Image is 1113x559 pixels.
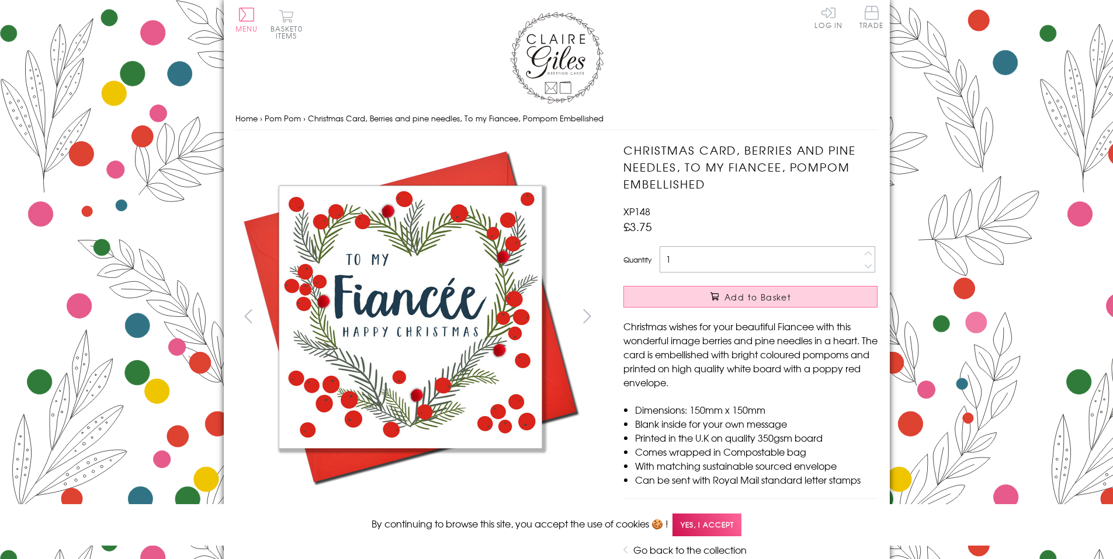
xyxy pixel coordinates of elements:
[276,23,303,41] span: 0 items
[635,403,878,417] li: Dimensions: 150mm x 150mm
[635,473,878,487] li: Can be sent with Royal Mail standard letter stamps
[308,113,604,124] span: Christmas Card, Berries and pine needles, To my Fiancee, Pompom Embellished
[635,431,878,445] li: Printed in the U.K on quality 350gsm board
[623,142,878,192] h1: Christmas Card, Berries and pine needles, To my Fiancee, Pompom Embellished
[574,303,600,329] button: next
[635,417,878,431] li: Blank inside for your own message
[623,319,878,389] p: Christmas wishes for your beautiful Fiancee with this wonderful image berries and pine needles in...
[859,6,884,29] span: Trade
[672,513,741,536] span: Yes, I accept
[235,107,878,131] nav: breadcrumbs
[235,8,258,32] button: Menu
[623,254,651,265] label: Quantity
[303,113,306,124] span: ›
[260,113,262,124] span: ›
[510,12,604,104] img: Claire Giles Greetings Cards
[265,113,301,124] a: Pom Pom
[235,23,258,34] span: Menu
[724,291,791,303] span: Add to Basket
[635,459,878,473] li: With matching sustainable sourced envelope
[235,142,585,492] img: Christmas Card, Berries and pine needles, To my Fiancee, Pompom Embellished
[633,543,747,557] a: Go back to the collection
[635,445,878,459] li: Comes wrapped in Compostable bag
[271,9,303,39] button: Basket0 items
[859,6,884,31] a: Trade
[623,286,878,308] button: Add to Basket
[623,204,650,218] span: XP148
[235,113,258,124] a: Home
[814,6,842,29] a: Log In
[623,218,652,235] span: £3.75
[235,303,262,329] button: prev
[600,142,951,492] img: Christmas Card, Berries and pine needles, To my Fiancee, Pompom Embellished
